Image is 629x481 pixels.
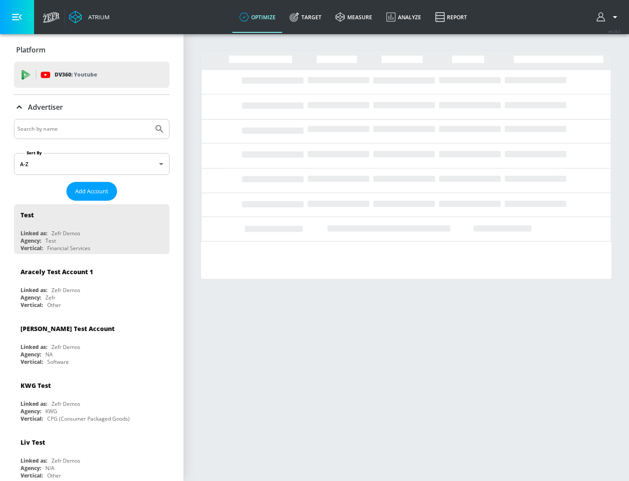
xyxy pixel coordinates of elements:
[328,1,379,33] a: measure
[69,10,110,24] a: Atrium
[14,318,169,368] div: [PERSON_NAME] Test AccountLinked as:Zefr DemosAgency:NAVertical:Software
[14,261,169,311] div: Aracely Test Account 1Linked as:Zefr DemosAgency:ZefrVertical:Other
[21,408,41,415] div: Agency:
[14,375,169,425] div: KWG TestLinked as:Zefr DemosAgency:KWGVertical:CPG (Consumer Packaged Goods)
[14,204,169,254] div: TestLinked as:Zefr DemosAgency:TestVertical:Financial Services
[14,153,169,175] div: A-Z
[21,351,41,358] div: Agency:
[21,472,43,479] div: Vertical:
[52,343,80,351] div: Zefr Demos
[47,415,130,422] div: CPG (Consumer Packaged Goods)
[14,62,169,88] div: DV360: Youtube
[21,358,43,366] div: Vertical:
[21,294,41,301] div: Agency:
[66,182,117,201] button: Add Account
[47,244,90,252] div: Financial Services
[14,38,169,62] div: Platform
[25,150,44,156] label: Sort By
[21,343,47,351] div: Linked as:
[21,211,34,219] div: Test
[21,230,47,237] div: Linked as:
[52,286,80,294] div: Zefr Demos
[21,400,47,408] div: Linked as:
[21,268,93,276] div: Aracely Test Account 1
[74,70,97,79] p: Youtube
[45,464,55,472] div: N/A
[52,230,80,237] div: Zefr Demos
[52,400,80,408] div: Zefr Demos
[45,237,56,244] div: Test
[14,95,169,119] div: Advertiser
[21,381,51,390] div: KWG Test
[21,237,41,244] div: Agency:
[21,464,41,472] div: Agency:
[428,1,474,33] a: Report
[28,102,63,112] p: Advertiser
[47,358,69,366] div: Software
[379,1,428,33] a: Analyze
[21,324,114,333] div: [PERSON_NAME] Test Account
[45,351,53,358] div: NA
[52,457,80,464] div: Zefr Demos
[45,294,55,301] div: Zefr
[55,70,97,80] p: DV360:
[21,301,43,309] div: Vertical:
[75,186,108,196] span: Add Account
[16,45,45,55] p: Platform
[283,1,328,33] a: Target
[85,13,110,21] div: Atrium
[21,286,47,294] div: Linked as:
[21,244,43,252] div: Vertical:
[47,472,61,479] div: Other
[45,408,57,415] div: KWG
[608,29,620,34] span: v 4.24.0
[232,1,283,33] a: optimize
[47,301,61,309] div: Other
[17,123,150,135] input: Search by name
[21,415,43,422] div: Vertical:
[21,438,45,446] div: Liv Test
[21,457,47,464] div: Linked as:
